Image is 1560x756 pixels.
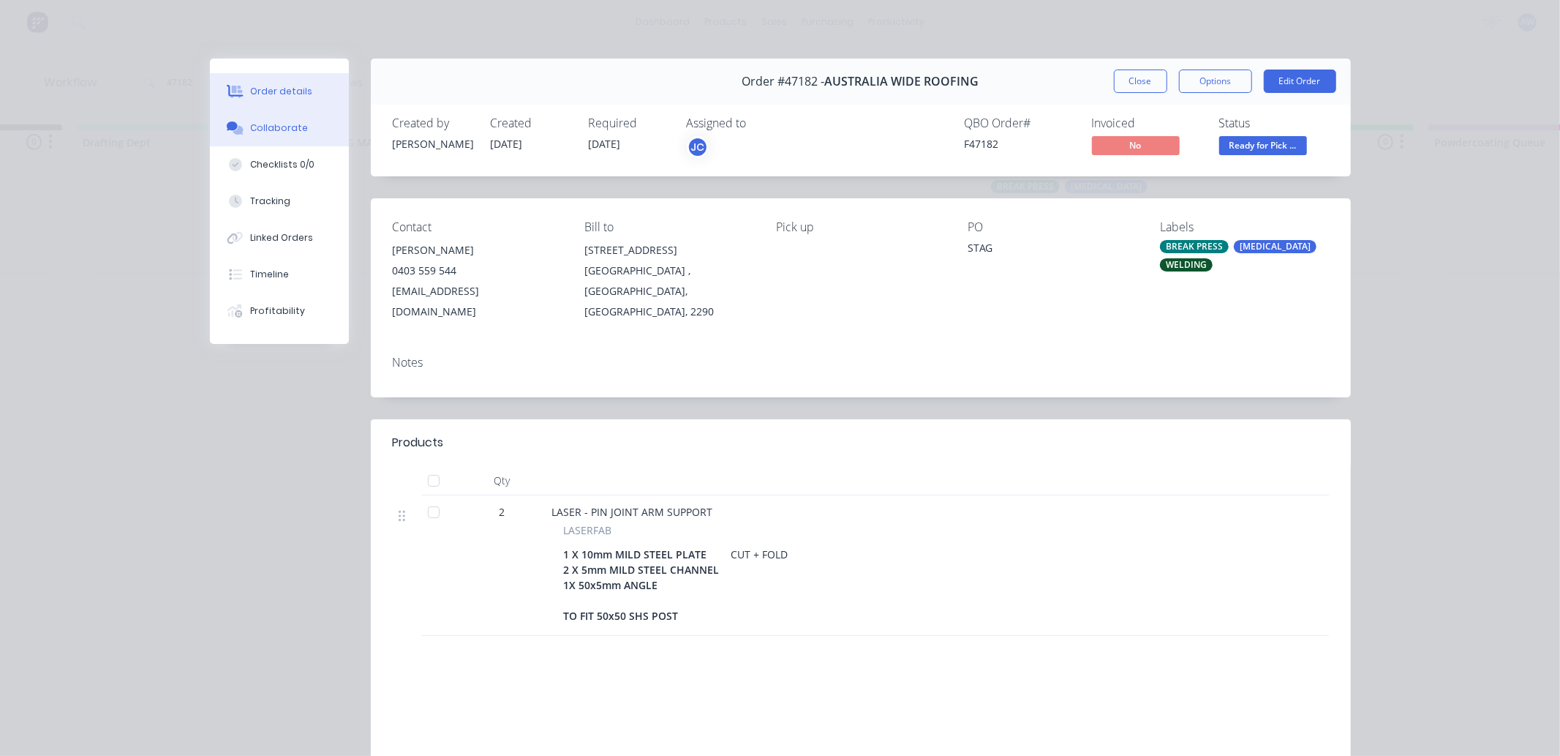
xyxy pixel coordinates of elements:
button: JC [687,136,709,158]
div: [STREET_ADDRESS] [584,240,753,261]
div: Timeline [250,268,289,281]
div: STAG [968,240,1137,261]
div: Checklists 0/0 [250,158,314,171]
button: Timeline [210,256,349,293]
span: Ready for Pick ... [1219,136,1307,154]
div: 1 X 10mm MILD STEEL PLATE 2 X 5mm MILD STEEL CHANNEL 1X 50x5mm ANGLE TO FIT 50x50 SHS POST [564,544,726,626]
div: PO [968,220,1137,234]
div: [MEDICAL_DATA] [1234,240,1316,253]
div: WELDING [1160,258,1213,272]
span: Order #47182 - [742,75,825,89]
div: Assigned to [687,116,833,130]
span: [DATE] [589,137,621,151]
button: Close [1114,70,1167,93]
div: Collaborate [250,121,308,135]
button: Ready for Pick ... [1219,136,1307,158]
button: Profitability [210,293,349,329]
button: Options [1179,70,1252,93]
div: [STREET_ADDRESS][GEOGRAPHIC_DATA] , [GEOGRAPHIC_DATA], [GEOGRAPHIC_DATA], 2290 [584,240,753,322]
div: Order details [250,85,312,98]
div: Pick up [776,220,944,234]
div: Products [393,434,444,452]
button: Edit Order [1264,70,1336,93]
div: Bill to [584,220,753,234]
div: Created [491,116,571,130]
span: LASER - PIN JOINT ARM SUPPORT [552,505,713,519]
button: Checklists 0/0 [210,146,349,183]
div: [GEOGRAPHIC_DATA] , [GEOGRAPHIC_DATA], [GEOGRAPHIC_DATA], 2290 [584,261,753,322]
div: Qty [459,466,546,495]
span: AUSTRALIA WIDE ROOFING [825,75,979,89]
button: Tracking [210,183,349,220]
span: [DATE] [491,137,523,151]
div: [PERSON_NAME] [393,240,561,261]
span: No [1092,136,1180,154]
span: LASERFAB [564,523,612,538]
div: Notes [393,356,1329,370]
div: CUT + FOLD [726,544,794,565]
div: BREAK PRESS [1160,240,1229,253]
div: Profitability [250,304,305,318]
div: [EMAIL_ADDRESS][DOMAIN_NAME] [393,281,561,322]
div: Tracking [250,195,290,208]
div: Required [589,116,669,130]
div: Labels [1160,220,1328,234]
div: Invoiced [1092,116,1202,130]
div: F47182 [965,136,1074,151]
div: [PERSON_NAME] [393,136,473,151]
div: 0403 559 544 [393,261,561,281]
div: Contact [393,220,561,234]
button: Order details [210,73,349,110]
span: 2 [500,504,505,520]
button: Linked Orders [210,220,349,256]
button: Collaborate [210,110,349,146]
div: Status [1219,116,1329,130]
div: QBO Order # [965,116,1074,130]
div: [PERSON_NAME]0403 559 544[EMAIL_ADDRESS][DOMAIN_NAME] [393,240,561,322]
div: Created by [393,116,473,130]
div: Linked Orders [250,231,313,244]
